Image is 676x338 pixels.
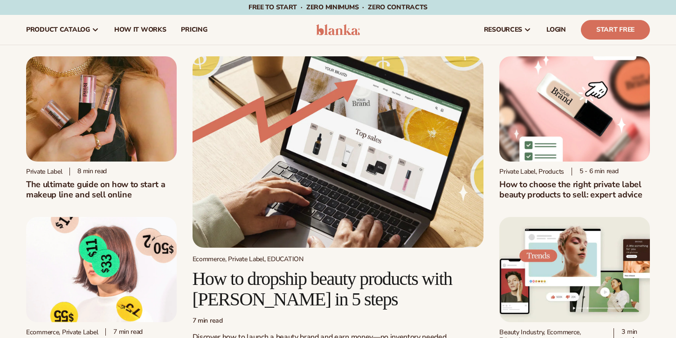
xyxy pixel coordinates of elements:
a: LOGIN [539,15,573,45]
h1: The ultimate guide on how to start a makeup line and sell online [26,179,177,200]
div: 7 min read [105,328,143,336]
a: pricing [173,15,214,45]
span: pricing [181,26,207,34]
div: 5 - 6 min read [572,168,619,176]
div: Private label [26,168,62,176]
img: logo [316,24,360,35]
a: How It Works [107,15,174,45]
img: Person holding branded make up with a solid pink background [26,56,177,162]
a: resources [476,15,539,45]
img: Growing money with ecommerce [193,56,484,248]
span: How It Works [114,26,166,34]
div: 7 min read [193,317,484,325]
div: Ecommerce, Private Label [26,328,98,336]
span: LOGIN [546,26,566,34]
div: Ecommerce, Private Label, EDUCATION [193,255,484,263]
a: Private Label Beauty Products Click Private Label, Products 5 - 6 min readHow to choose the right... [499,56,650,200]
span: Free to start · ZERO minimums · ZERO contracts [248,3,428,12]
img: Profitability of private label company [26,217,177,322]
img: Private Label Beauty Products Click [499,56,650,162]
img: Social media trends this week (Updated weekly) [499,217,650,322]
a: Person holding branded make up with a solid pink background Private label 8 min readThe ultimate ... [26,56,177,200]
a: Start Free [581,20,650,40]
div: 8 min read [69,168,107,176]
a: product catalog [19,15,107,45]
span: product catalog [26,26,90,34]
h2: How to choose the right private label beauty products to sell: expert advice [499,179,650,200]
span: resources [484,26,522,34]
h2: How to dropship beauty products with [PERSON_NAME] in 5 steps [193,269,484,310]
div: Private Label, Products [499,168,564,176]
